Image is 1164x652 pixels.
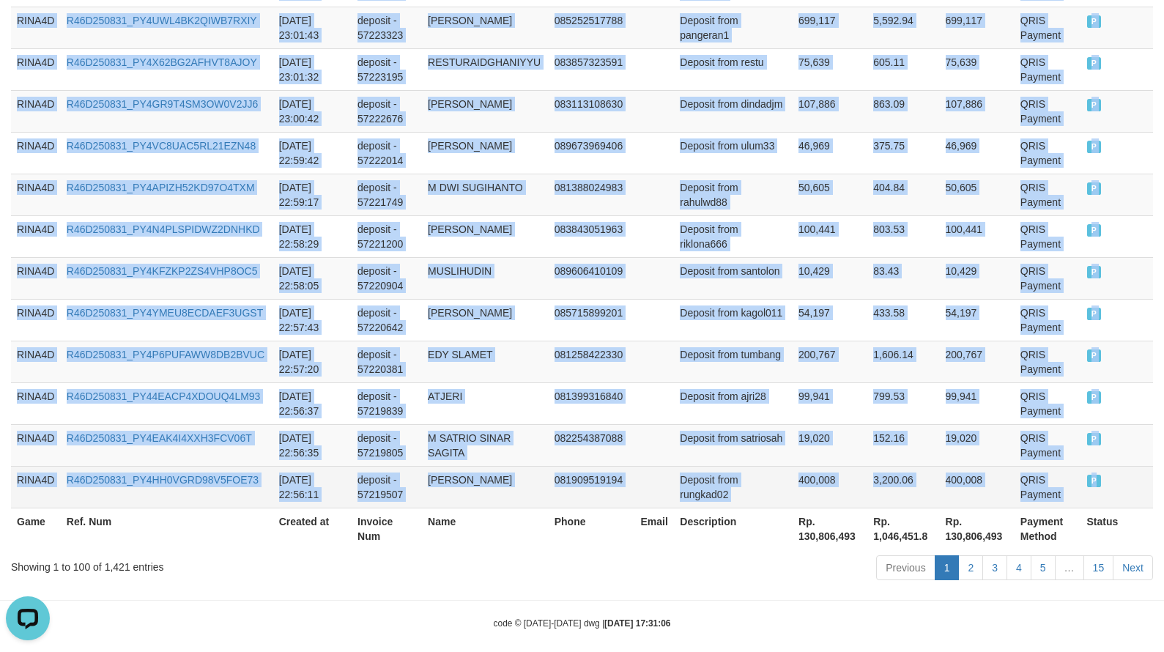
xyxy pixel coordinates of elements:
td: [DATE] 23:00:42 [273,90,352,132]
td: 83.43 [867,257,939,299]
span: PAID [1087,182,1102,195]
td: 081258422330 [549,341,635,382]
td: 083857323591 [549,48,635,90]
td: Deposit from riklona666 [674,215,793,257]
span: PAID [1087,475,1102,487]
td: 5,592.94 [867,7,939,48]
td: deposit - 57219507 [352,466,422,508]
td: deposit - 57223195 [352,48,422,90]
span: PAID [1087,57,1102,70]
th: Game [11,508,61,549]
td: [DATE] 22:59:17 [273,174,352,215]
td: MUSLIHUDIN [422,257,549,299]
td: 400,008 [940,466,1015,508]
td: 75,639 [940,48,1015,90]
th: Email [634,508,674,549]
a: 5 [1031,555,1056,580]
td: 400,008 [793,466,867,508]
a: 2 [958,555,983,580]
td: QRIS Payment [1015,341,1081,382]
th: Description [674,508,793,549]
td: Deposit from ulum33 [674,132,793,174]
td: 54,197 [793,299,867,341]
th: Invoice Num [352,508,422,549]
td: 200,767 [940,341,1015,382]
td: QRIS Payment [1015,174,1081,215]
td: 404.84 [867,174,939,215]
span: PAID [1087,391,1102,404]
td: deposit - 57222676 [352,90,422,132]
td: 99,941 [940,382,1015,424]
td: [DATE] 22:58:29 [273,215,352,257]
td: deposit - 57221200 [352,215,422,257]
td: [DATE] 22:56:35 [273,424,352,466]
td: RINA4D [11,7,61,48]
td: 200,767 [793,341,867,382]
td: 375.75 [867,132,939,174]
td: RINA4D [11,174,61,215]
a: R46D250831_PY4N4PLSPIDWZ2DNHKD [67,223,260,235]
td: [DATE] 22:56:37 [273,382,352,424]
td: deposit - 57220904 [352,257,422,299]
td: QRIS Payment [1015,466,1081,508]
td: 46,969 [793,132,867,174]
td: Deposit from kagol011 [674,299,793,341]
td: Deposit from rahulwd88 [674,174,793,215]
td: RINA4D [11,257,61,299]
span: PAID [1087,266,1102,278]
td: 699,117 [940,7,1015,48]
td: [PERSON_NAME] [422,215,549,257]
td: QRIS Payment [1015,90,1081,132]
th: Rp. 1,046,451.8 [867,508,939,549]
td: 46,969 [940,132,1015,174]
td: M SATRIO SINAR SAGITA [422,424,549,466]
a: R46D250831_PY4YMEU8ECDAEF3UGST [67,307,263,319]
td: RINA4D [11,424,61,466]
td: RINA4D [11,341,61,382]
span: PAID [1087,433,1102,445]
a: R46D250831_PY4HH0VGRD98V5FOE73 [67,474,259,486]
td: EDY SLAMET [422,341,549,382]
small: code © [DATE]-[DATE] dwg | [494,618,671,629]
span: PAID [1087,99,1102,111]
span: PAID [1087,141,1102,153]
td: 699,117 [793,7,867,48]
td: 433.58 [867,299,939,341]
td: 605.11 [867,48,939,90]
strong: [DATE] 17:31:06 [604,618,670,629]
td: RINA4D [11,299,61,341]
td: 100,441 [940,215,1015,257]
td: 50,605 [793,174,867,215]
th: Created at [273,508,352,549]
td: 863.09 [867,90,939,132]
td: deposit - 57219839 [352,382,422,424]
a: R46D250831_PY4UWL4BK2QIWB7RXIY [67,15,257,26]
td: Deposit from santolon [674,257,793,299]
td: 3,200.06 [867,466,939,508]
td: Deposit from restu [674,48,793,90]
span: PAID [1087,349,1102,362]
td: 100,441 [793,215,867,257]
a: R46D250831_PY4VC8UAC5RL21EZN48 [67,140,256,152]
th: Phone [549,508,635,549]
td: Deposit from rungkad02 [674,466,793,508]
a: 15 [1083,555,1114,580]
td: 083113108630 [549,90,635,132]
td: 081399316840 [549,382,635,424]
div: Showing 1 to 100 of 1,421 entries [11,554,474,574]
th: Payment Method [1015,508,1081,549]
td: 081388024983 [549,174,635,215]
td: [PERSON_NAME] [422,7,549,48]
td: 799.53 [867,382,939,424]
td: 083843051963 [549,215,635,257]
td: [DATE] 22:57:20 [273,341,352,382]
td: 089606410109 [549,257,635,299]
td: 50,605 [940,174,1015,215]
a: R46D250831_PY4P6PUFAWW8DB2BVUC [67,349,264,360]
a: R46D250831_PY44EACP4XDOUQ4LM93 [67,390,261,402]
td: [PERSON_NAME] [422,466,549,508]
td: RINA4D [11,48,61,90]
td: deposit - 57219805 [352,424,422,466]
td: 107,886 [793,90,867,132]
td: 10,429 [940,257,1015,299]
